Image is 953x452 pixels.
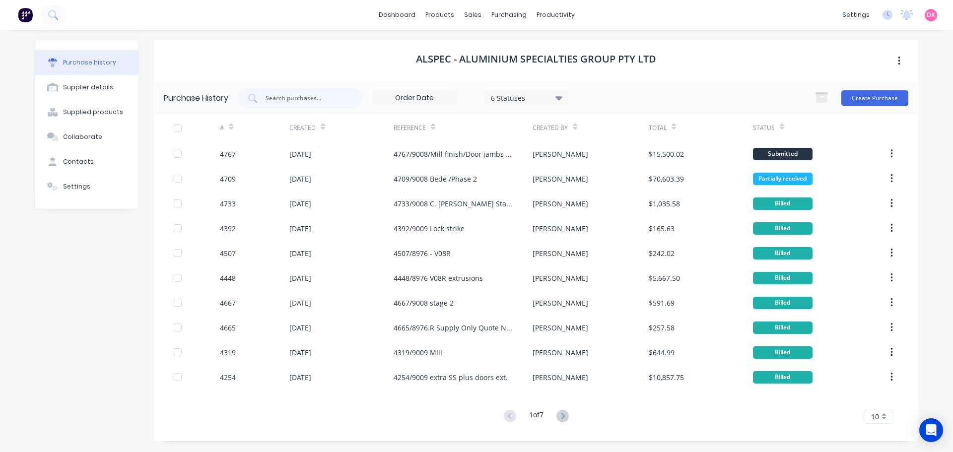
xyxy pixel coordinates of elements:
[649,273,680,283] div: $5,667.50
[394,198,513,209] div: 4733/9008 C. [PERSON_NAME] Stage 2 Phase 2
[220,323,236,333] div: 4665
[753,247,813,259] div: Billed
[649,372,684,383] div: $10,857.75
[220,347,236,358] div: 4319
[220,223,236,234] div: 4392
[533,372,588,383] div: [PERSON_NAME]
[289,273,311,283] div: [DATE]
[649,323,675,333] div: $257.58
[394,298,454,308] div: 4667/9008 stage 2
[871,411,879,422] span: 10
[394,149,513,159] div: 4767/9008/Mill finish/Door jambs Louvres/L1,GF External
[35,149,138,174] button: Contacts
[220,198,236,209] div: 4733
[837,7,875,22] div: settings
[394,347,442,358] div: 4319/9009 Mill
[394,223,465,234] div: 4392/9009 Lock strike
[394,323,513,333] div: 4665/8976.R Supply Only Quote Number SQ0242863-1
[35,125,138,149] button: Collaborate
[533,323,588,333] div: [PERSON_NAME]
[486,7,532,22] div: purchasing
[35,75,138,100] button: Supplier details
[394,174,477,184] div: 4709/9008 Bede /Phase 2
[63,58,116,67] div: Purchase history
[753,346,813,359] div: Billed
[416,53,656,65] h1: Alspec - Aluminium Specialties Group Pty Ltd
[220,372,236,383] div: 4254
[753,124,775,132] div: Status
[35,100,138,125] button: Supplied products
[289,198,311,209] div: [DATE]
[649,149,684,159] div: $15,500.02
[649,198,680,209] div: $1,035.58
[35,174,138,199] button: Settings
[649,298,675,308] div: $591.69
[753,297,813,309] div: Billed
[374,7,420,22] a: dashboard
[533,347,588,358] div: [PERSON_NAME]
[394,372,508,383] div: 4254/9009 extra SS plus doors ext.
[649,223,675,234] div: $165.63
[63,182,90,191] div: Settings
[533,198,588,209] div: [PERSON_NAME]
[63,108,123,117] div: Supplied products
[289,298,311,308] div: [DATE]
[533,273,588,283] div: [PERSON_NAME]
[63,132,102,141] div: Collaborate
[220,298,236,308] div: 4667
[533,124,568,132] div: Created By
[394,273,483,283] div: 4448/8976 V08R extrusions
[841,90,908,106] button: Create Purchase
[394,124,426,132] div: Reference
[289,223,311,234] div: [DATE]
[63,83,113,92] div: Supplier details
[220,174,236,184] div: 4709
[265,93,347,103] input: Search purchases...
[533,149,588,159] div: [PERSON_NAME]
[529,409,544,424] div: 1 of 7
[289,347,311,358] div: [DATE]
[753,173,813,185] div: Partially received
[220,248,236,258] div: 4507
[289,174,311,184] div: [DATE]
[35,50,138,75] button: Purchase history
[18,7,33,22] img: Factory
[420,7,459,22] div: products
[63,157,94,166] div: Contacts
[491,92,562,103] div: 6 Statuses
[220,273,236,283] div: 4448
[533,248,588,258] div: [PERSON_NAME]
[649,124,667,132] div: Total
[289,124,316,132] div: Created
[289,149,311,159] div: [DATE]
[753,371,813,384] div: Billed
[919,418,943,442] div: Open Intercom Messenger
[164,92,228,104] div: Purchase History
[394,248,451,258] div: 4507/8976 - V08R
[533,174,588,184] div: [PERSON_NAME]
[753,222,813,235] div: Billed
[927,10,935,19] span: DK
[533,223,588,234] div: [PERSON_NAME]
[753,148,813,160] div: Submitted
[649,248,675,258] div: $242.02
[289,248,311,258] div: [DATE]
[289,323,311,333] div: [DATE]
[753,197,813,210] div: Billed
[753,272,813,284] div: Billed
[649,174,684,184] div: $70,603.39
[220,124,224,132] div: #
[533,298,588,308] div: [PERSON_NAME]
[289,372,311,383] div: [DATE]
[753,322,813,334] div: Billed
[532,7,580,22] div: productivity
[649,347,675,358] div: $644.99
[220,149,236,159] div: 4767
[459,7,486,22] div: sales
[373,91,456,106] input: Order Date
